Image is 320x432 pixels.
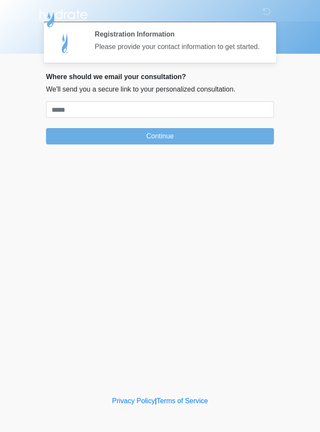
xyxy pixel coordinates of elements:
a: Privacy Policy [112,397,155,404]
a: | [155,397,157,404]
div: Please provide your contact information to get started. [95,42,261,52]
h2: Where should we email your consultation? [46,73,274,81]
a: Terms of Service [157,397,208,404]
p: We'll send you a secure link to your personalized consultation. [46,84,274,95]
button: Continue [46,128,274,144]
img: Agent Avatar [52,30,78,56]
img: Hydrate IV Bar - Flagstaff Logo [37,6,89,28]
